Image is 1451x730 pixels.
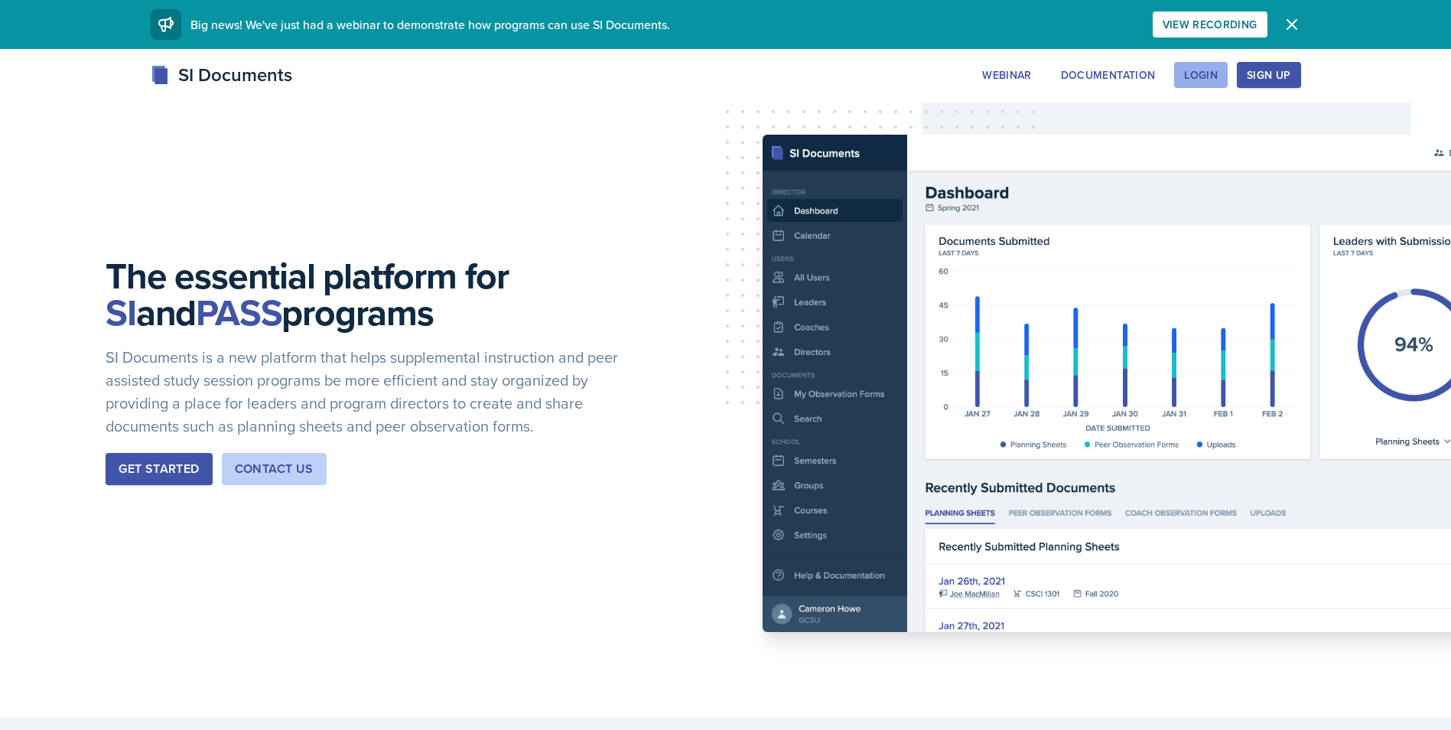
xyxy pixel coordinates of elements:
div: Documentation [1061,69,1156,81]
div: SI Documents [151,61,292,89]
div: Webinar [982,69,1031,81]
button: Login [1174,62,1228,88]
div: Get Started [119,460,199,478]
div: View Recording [1163,18,1257,31]
span: Big news! We've just had a webinar to demonstrate how programs can use SI Documents. [190,16,670,33]
button: Contact Us [222,453,327,485]
div: Contact Us [235,460,314,478]
div: Login [1184,69,1218,81]
div: Sign Up [1247,69,1290,81]
button: Webinar [972,62,1041,88]
button: Sign Up [1237,62,1300,88]
button: Get Started [106,453,212,485]
button: Documentation [1051,62,1166,88]
button: View Recording [1153,11,1267,37]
